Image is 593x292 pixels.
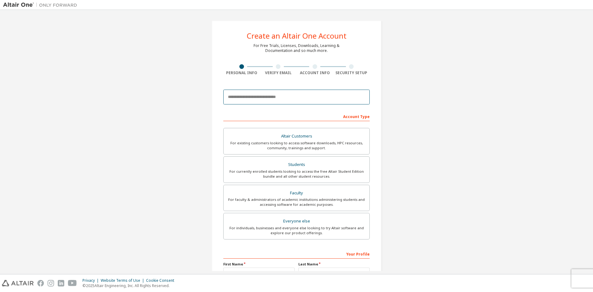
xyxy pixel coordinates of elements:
[227,217,366,226] div: Everyone else
[68,280,77,286] img: youtube.svg
[82,278,101,283] div: Privacy
[227,160,366,169] div: Students
[227,169,366,179] div: For currently enrolled students looking to access the free Altair Student Edition bundle and all ...
[223,70,260,75] div: Personal Info
[227,189,366,197] div: Faculty
[227,141,366,150] div: For existing customers looking to access software downloads, HPC resources, community, trainings ...
[146,278,178,283] div: Cookie Consent
[298,262,370,267] label: Last Name
[223,249,370,259] div: Your Profile
[227,132,366,141] div: Altair Customers
[3,2,80,8] img: Altair One
[101,278,146,283] div: Website Terms of Use
[260,70,297,75] div: Verify Email
[296,70,333,75] div: Account Info
[247,32,347,40] div: Create an Altair One Account
[223,111,370,121] div: Account Type
[227,197,366,207] div: For faculty & administrators of academic institutions administering students and accessing softwa...
[227,226,366,235] div: For individuals, businesses and everyone else looking to try Altair software and explore our prod...
[82,283,178,288] p: © 2025 Altair Engineering, Inc. All Rights Reserved.
[2,280,34,286] img: altair_logo.svg
[333,70,370,75] div: Security Setup
[48,280,54,286] img: instagram.svg
[223,262,295,267] label: First Name
[37,280,44,286] img: facebook.svg
[254,43,339,53] div: For Free Trials, Licenses, Downloads, Learning & Documentation and so much more.
[58,280,64,286] img: linkedin.svg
